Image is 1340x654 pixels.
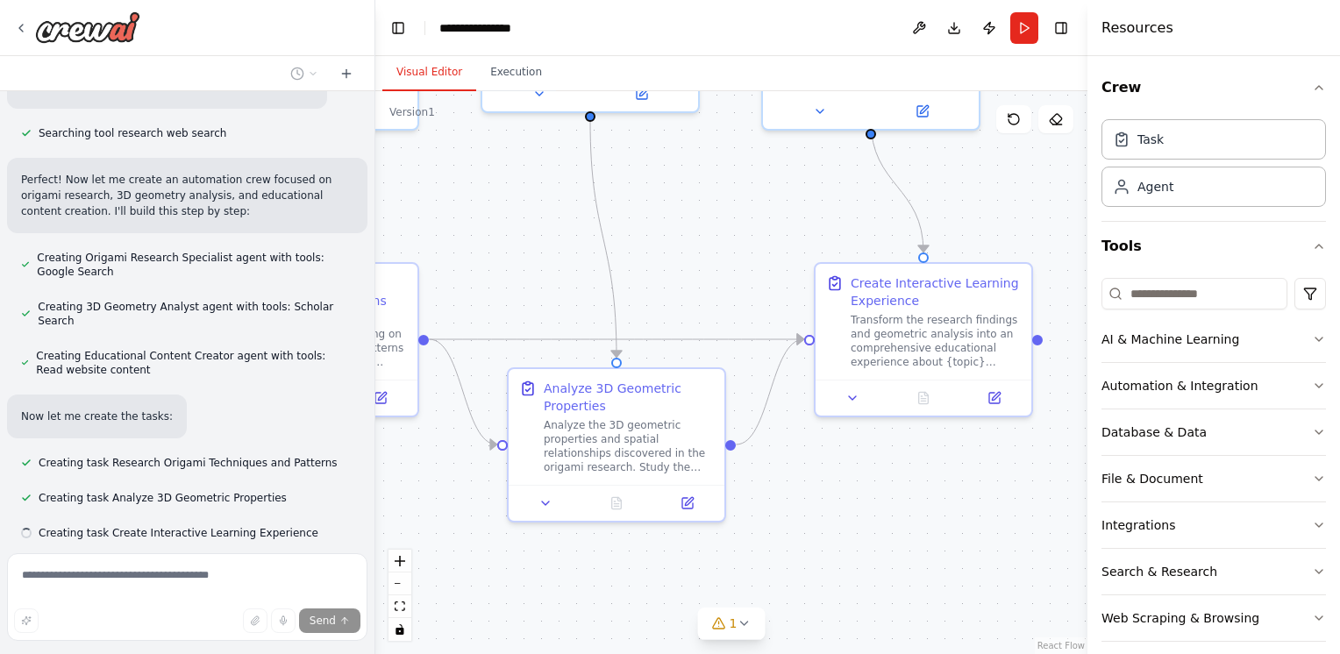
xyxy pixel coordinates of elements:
[1101,363,1326,409] button: Automation & Integration
[39,456,338,470] span: Creating task Research Origami Techniques and Patterns
[1101,595,1326,641] button: Web Scraping & Browsing
[657,493,717,514] button: Open in side panel
[429,331,803,348] g: Edge from 87210254-1ec8-42f4-b69f-18a2321e268c to 5b2d2919-bc3e-4758-b812-57083a8091e2
[964,387,1024,409] button: Open in side panel
[544,418,714,474] div: Analyze the 3D geometric properties and spatial relationships discovered in the origami research....
[386,16,410,40] button: Hide left sidebar
[429,331,496,453] g: Edge from 87210254-1ec8-42f4-b69f-18a2321e268c to 5b31d09a-7c56-4984-b94f-d031d029fe1d
[388,595,411,618] button: fit view
[200,262,419,417] div: Research Origami Techniques and PatternsResearch current origami folding techniques, focusing on ...
[476,54,556,91] button: Execution
[1101,456,1326,501] button: File & Document
[21,172,353,219] p: Perfect! Now let me create an automation crew focused on origami research, 3D geometry analysis, ...
[332,63,360,84] button: Start a new chat
[439,19,527,37] nav: breadcrumb
[1137,131,1164,148] div: Task
[1101,331,1239,348] div: AI & Machine Learning
[382,54,476,91] button: Visual Editor
[388,618,411,641] button: toggle interactivity
[1101,423,1207,441] div: Database & Data
[736,331,803,453] g: Edge from 5b31d09a-7c56-4984-b94f-d031d029fe1d to 5b2d2919-bc3e-4758-b812-57083a8091e2
[350,387,410,409] button: Open in side panel
[35,11,140,43] img: Logo
[388,572,411,595] button: zoom out
[887,387,961,409] button: No output available
[862,120,932,252] g: Edge from 6d02794f-8a6b-45b6-a82a-17ba1c44b71a to 5b2d2919-bc3e-4758-b812-57083a8091e2
[592,83,691,104] button: Open in side panel
[271,608,296,633] button: Click to speak your automation idea
[507,367,726,522] div: Analyze 3D Geometric PropertiesAnalyze the 3D geometric properties and spatial relationships disc...
[851,313,1021,369] div: Transform the research findings and geometric analysis into an comprehensive educational experien...
[310,614,336,628] span: Send
[1037,641,1085,650] a: React Flow attribution
[283,63,325,84] button: Switch to previous chat
[1101,470,1203,487] div: File & Document
[38,300,353,328] span: Creating 3D Geometry Analyst agent with tools: Scholar Search
[698,608,766,640] button: 1
[730,615,738,632] span: 1
[814,262,1033,417] div: Create Interactive Learning ExperienceTransform the research findings and geometric analysis into...
[39,526,318,540] span: Creating task Create Interactive Learning Experience
[581,120,625,357] g: Edge from ad5d72aa-443a-43c8-8b48-53b3bda23af3 to 5b31d09a-7c56-4984-b94f-d031d029fe1d
[544,380,714,415] div: Analyze 3D Geometric Properties
[21,409,173,424] p: Now let me create the tasks:
[243,608,267,633] button: Upload files
[1101,409,1326,455] button: Database & Data
[14,608,39,633] button: Improve this prompt
[580,493,654,514] button: No output available
[1137,178,1173,195] div: Agent
[1101,609,1259,627] div: Web Scraping & Browsing
[1101,549,1326,594] button: Search & Research
[39,491,287,505] span: Creating task Analyze 3D Geometric Properties
[388,550,411,572] button: zoom in
[36,349,353,377] span: Creating Educational Content Creator agent with tools: Read website content
[37,251,353,279] span: Creating Origami Research Specialist agent with tools: Google Search
[1101,563,1217,580] div: Search & Research
[1101,316,1326,362] button: AI & Machine Learning
[1049,16,1073,40] button: Hide right sidebar
[1101,377,1258,395] div: Automation & Integration
[851,274,1021,309] div: Create Interactive Learning Experience
[388,550,411,641] div: React Flow controls
[1101,18,1173,39] h4: Resources
[1101,502,1326,548] button: Integrations
[1101,112,1326,221] div: Crew
[1101,222,1326,271] button: Tools
[1101,516,1175,534] div: Integrations
[389,105,435,119] div: Version 1
[299,608,360,633] button: Send
[1101,63,1326,112] button: Crew
[39,126,226,140] span: Searching tool research web search
[873,101,972,122] button: Open in side panel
